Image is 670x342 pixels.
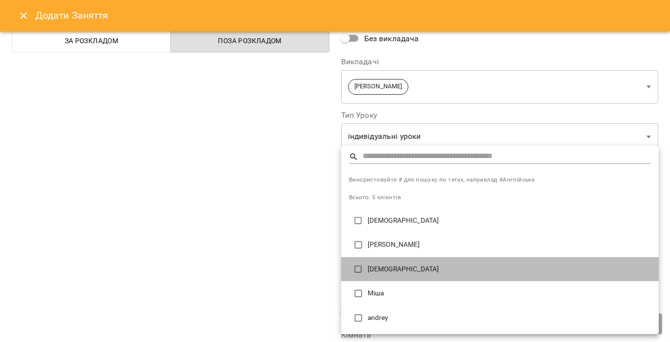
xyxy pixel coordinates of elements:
p: andrey [368,313,651,323]
p: [DEMOGRAPHIC_DATA] [368,216,651,226]
p: [DEMOGRAPHIC_DATA] [368,264,651,274]
span: Використовуйте # для пошуку по тегах, наприклад #Англійська [349,175,651,185]
p: Міша [368,289,651,298]
p: [PERSON_NAME] [368,240,651,250]
span: Всього: 5 клієнтів [349,194,401,201]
